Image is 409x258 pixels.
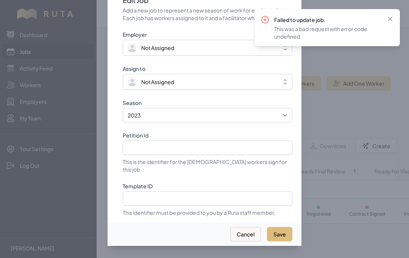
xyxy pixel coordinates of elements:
[267,227,292,241] button: Save
[123,40,292,56] button: Not Assigned
[141,44,174,52] span: Not Assigned
[123,131,292,139] label: Petition Id
[274,25,380,40] p: This was a bad request with error code undefined.
[123,209,292,216] p: This identifier must be provided to you by a Ruta staff member.
[123,99,292,106] label: Season
[123,65,292,72] label: Assign to
[141,78,174,86] span: Not Assigned
[274,16,380,23] p: Failed to update job.
[123,6,292,22] p: Add a new job to represent a new season of work for each employer. Each job has workers assigned ...
[230,227,261,241] button: Cancel
[123,74,292,90] button: Not Assigned
[123,31,292,38] label: Employer
[123,182,292,190] label: Template ID
[123,158,292,173] p: This is the identifier for the [DEMOGRAPHIC_DATA] workers sign for this job.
